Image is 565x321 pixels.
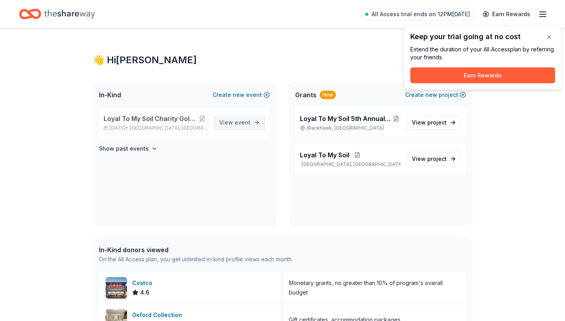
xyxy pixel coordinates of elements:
[104,114,196,123] span: Loyal To My Soil Charity Golf Tournament
[425,90,437,100] span: new
[99,144,157,153] button: Show past events
[405,90,466,100] button: Createnewproject
[360,8,475,21] a: All Access trial ends on 12PM[DATE]
[289,278,460,297] div: Monetary grants, no greater than 10% of program's overall budget
[106,277,127,298] img: Image for Costco
[410,68,555,83] button: Earn Rewards
[212,90,270,100] button: Createnewevent
[99,255,293,264] div: On the All Access plan, you get unlimited in-kind profile views each month.
[140,288,150,297] span: 4.6
[99,90,121,100] span: In-Kind
[214,115,265,130] a: View event
[427,155,447,162] span: project
[427,119,447,126] span: project
[320,91,336,99] div: New
[407,152,461,166] a: View project
[93,54,472,66] div: 👋 Hi [PERSON_NAME]
[300,161,400,168] p: [GEOGRAPHIC_DATA], [GEOGRAPHIC_DATA]
[99,144,149,153] h4: Show past events
[219,118,250,127] span: View
[412,118,447,127] span: View
[410,45,555,61] div: Extend the duration of your All Access plan by referring your friends.
[104,125,208,131] p: [DATE] •
[130,125,208,131] span: [GEOGRAPHIC_DATA], [GEOGRAPHIC_DATA]
[412,154,447,164] span: View
[300,114,392,123] span: Loyal To My Soil 5th Annual Charity Golf Tournament
[233,90,245,100] span: new
[19,5,95,23] a: Home
[300,150,349,160] span: Loyal To My Soil
[300,125,400,131] p: Blackhawk, [GEOGRAPHIC_DATA]
[132,310,185,320] div: Oxford Collection
[295,90,317,100] span: Grants
[410,33,555,41] div: Keep your trial going at no cost
[372,9,470,19] span: All Access trial ends on 12PM[DATE]
[407,115,461,130] a: View project
[132,278,155,288] div: Costco
[99,245,293,255] div: In-Kind donors viewed
[235,119,250,126] span: event
[478,7,535,21] a: Earn Rewards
